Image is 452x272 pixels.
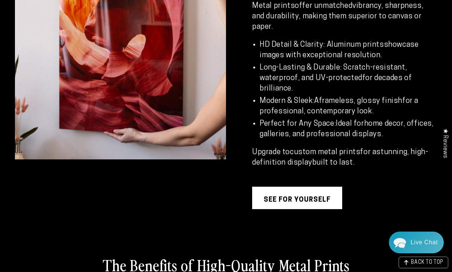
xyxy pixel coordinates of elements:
div: Click to open Judge.me floating reviews tab [438,122,452,164]
strong: Aluminum prints [327,41,384,49]
li: for decades of brilliance. [260,62,437,94]
strong: Metal prints [252,2,295,10]
strong: Perfect for Any Space: [260,120,336,128]
a: see for yourself [252,187,342,209]
p: offer unmatched , making them superior to canvas or paper. [252,1,437,32]
strong: HD Detail & Clarity: [260,41,325,49]
strong: custom metal prints [290,149,360,156]
span: BACK TO TOP [411,260,443,265]
li: showcase images with exceptional resolution. [260,40,437,61]
div: Contact Us Directly [411,232,438,253]
li: A for a professional, contemporary look. [260,96,437,117]
li: Ideal for . [260,119,437,140]
strong: Modern & Sleek: [260,97,314,105]
strong: frameless, glossy finish [319,97,402,105]
strong: Long-Lasting & Durable: [260,64,342,71]
div: Chat widget toggle [389,232,444,253]
p: Upgrade to for a built to last. [252,147,437,168]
